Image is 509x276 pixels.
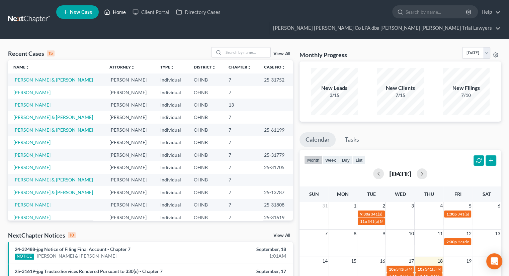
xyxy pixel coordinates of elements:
[247,65,251,70] i: unfold_more
[377,92,424,99] div: 7/15
[13,114,93,120] a: [PERSON_NAME] & [PERSON_NAME]
[311,92,358,99] div: 3/15
[223,186,259,198] td: 7
[15,254,34,260] div: NOTICE
[273,51,290,56] a: View All
[188,186,223,198] td: OHNB
[381,230,386,238] span: 9
[482,191,491,197] span: Sat
[311,84,358,92] div: New Leads
[129,6,173,18] a: Client Portal
[104,136,155,148] td: [PERSON_NAME]
[443,84,490,92] div: New Filings
[155,99,188,111] td: Individual
[13,90,51,95] a: [PERSON_NAME]
[188,99,223,111] td: OHNB
[223,211,259,224] td: 7
[155,174,188,186] td: Individual
[436,257,443,265] span: 18
[104,99,155,111] td: [PERSON_NAME]
[339,132,365,147] a: Tasks
[188,199,223,211] td: OHNB
[47,50,55,56] div: 15
[188,174,223,186] td: OHNB
[353,202,357,210] span: 1
[281,65,285,70] i: unfold_more
[200,246,286,253] div: September, 18
[259,161,293,173] td: 25-31705
[13,102,51,108] a: [PERSON_NAME]
[13,64,29,70] a: Nameunfold_more
[465,230,472,238] span: 12
[417,267,424,272] span: 10a
[104,174,155,186] td: [PERSON_NAME]
[155,186,188,198] td: Individual
[454,191,461,197] span: Fri
[406,6,467,18] input: Search by name...
[173,6,224,18] a: Directory Cases
[188,74,223,86] td: OHNB
[155,199,188,211] td: Individual
[259,211,293,224] td: 25-31619
[468,202,472,210] span: 5
[408,257,414,265] span: 17
[188,211,223,224] td: OHNB
[223,86,259,99] td: 7
[370,212,457,217] span: 341(a) Meeting of Creditors for [PERSON_NAME]
[270,22,501,34] a: [PERSON_NAME] [PERSON_NAME] Co LPA dba [PERSON_NAME] [PERSON_NAME] Trial Lawyers
[410,202,414,210] span: 3
[68,232,76,238] div: 10
[379,257,386,265] span: 16
[436,230,443,238] span: 11
[155,124,188,136] td: Individual
[439,202,443,210] span: 4
[321,257,328,265] span: 14
[273,233,290,238] a: View All
[8,49,55,57] div: Recent Cases
[15,246,131,252] a: 24-32488-jpg Notice of Filing Final Account - Chapter 7
[353,230,357,238] span: 8
[408,230,414,238] span: 10
[381,202,386,210] span: 2
[70,10,92,15] span: New Case
[101,6,129,18] a: Home
[109,64,135,70] a: Attorneyunfold_more
[13,77,93,83] a: [PERSON_NAME] & [PERSON_NAME]
[13,189,93,195] a: [PERSON_NAME] & [PERSON_NAME]
[155,211,188,224] td: Individual
[389,170,411,177] h2: [DATE]
[223,99,259,111] td: 13
[188,124,223,136] td: OHNB
[259,124,293,136] td: 25-61199
[259,186,293,198] td: 25-13787
[104,74,155,86] td: [PERSON_NAME]
[104,211,155,224] td: [PERSON_NAME]
[304,155,322,164] button: month
[104,86,155,99] td: [PERSON_NAME]
[389,267,395,272] span: 10a
[104,161,155,173] td: [PERSON_NAME]
[200,253,286,259] div: 1:01AM
[194,64,216,70] a: Districtunfold_more
[300,132,336,147] a: Calendar
[223,136,259,148] td: 7
[223,199,259,211] td: 7
[264,64,285,70] a: Case Nounfold_more
[155,136,188,148] td: Individual
[13,127,93,133] a: [PERSON_NAME] & [PERSON_NAME]
[13,139,51,145] a: [PERSON_NAME]
[322,155,339,164] button: week
[104,186,155,198] td: [PERSON_NAME]
[424,191,434,197] span: Thu
[486,253,502,269] div: Open Intercom Messenger
[360,219,366,224] span: 11a
[155,149,188,161] td: Individual
[188,161,223,173] td: OHNB
[155,161,188,173] td: Individual
[377,84,424,92] div: New Clients
[13,215,51,220] a: [PERSON_NAME]
[300,51,347,59] h3: Monthly Progress
[188,149,223,161] td: OHNB
[212,65,216,70] i: unfold_more
[367,191,376,197] span: Tue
